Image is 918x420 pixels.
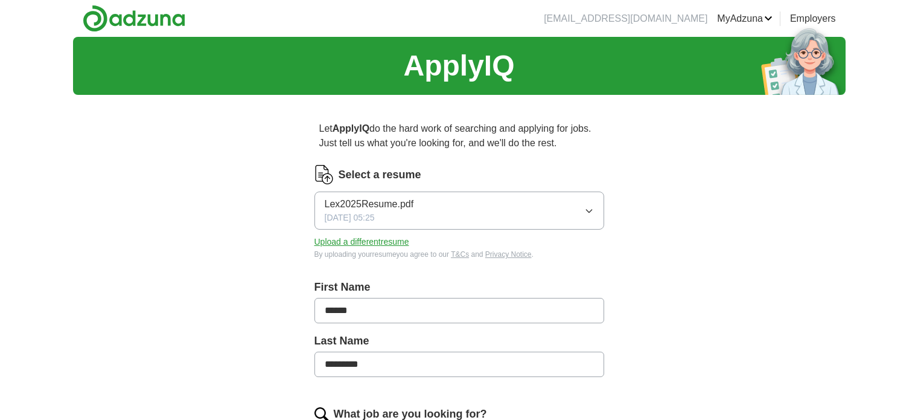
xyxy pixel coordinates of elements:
[314,249,604,260] div: By uploading your resume you agree to our and .
[325,197,414,212] span: Lex2025Resume.pdf
[333,123,369,134] strong: ApplyIQ
[83,5,185,32] img: Adzuna logo
[403,44,514,88] h1: ApplyIQ
[314,165,334,184] img: CV Icon
[314,333,604,349] label: Last Name
[485,250,532,259] a: Privacy Notice
[790,11,836,26] a: Employers
[314,236,409,248] button: Upload a differentresume
[339,167,421,183] label: Select a resume
[544,11,707,26] li: [EMAIL_ADDRESS][DOMAIN_NAME]
[314,117,604,155] p: Let do the hard work of searching and applying for jobs. Just tell us what you're looking for, an...
[314,192,604,230] button: Lex2025Resume.pdf[DATE] 05:25
[314,279,604,296] label: First Name
[717,11,773,26] a: MyAdzuna
[325,212,375,224] span: [DATE] 05:25
[451,250,469,259] a: T&Cs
